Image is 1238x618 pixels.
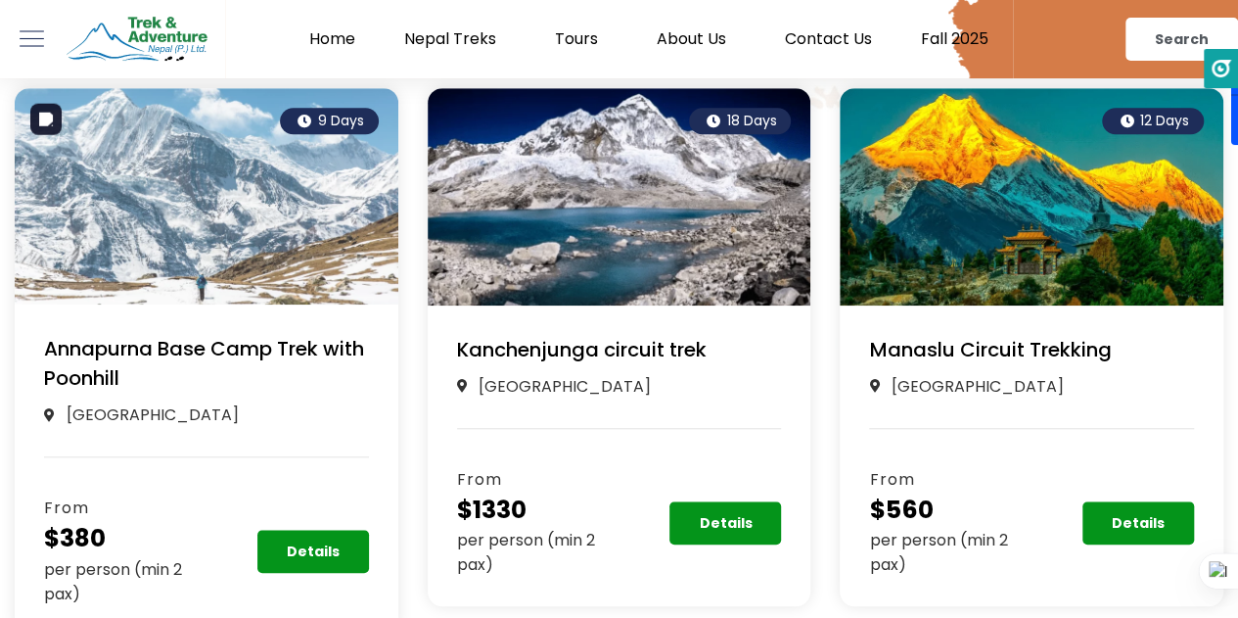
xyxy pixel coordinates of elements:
a: Kanchenjunga circuit trek [457,336,707,363]
nav: Menu [225,29,1013,49]
h5: From [457,468,619,492]
span: [GEOGRAPHIC_DATA] [62,403,239,427]
a: Fall 2025 [896,29,1013,49]
span: Details [287,545,340,558]
span: Search [1155,32,1209,46]
a: Nepal Treks [380,29,530,49]
span: per person (min 2 pax) [457,529,595,576]
span: 9 Days [318,111,364,130]
span: Details [699,516,752,530]
a: Annapurna Base Camp Trek with Poonhill [44,335,364,392]
img: Trek & Adventure Nepal [64,13,210,67]
img: Makalu Base Camp Trek [428,88,811,306]
span: 18 Days [726,111,776,130]
span: per person (min 2 pax) [44,558,182,605]
a: Manaslu Circuit Trekking [869,336,1111,363]
h3: $380 [44,520,206,557]
h3: $1330 [457,492,619,529]
h5: From [869,468,1032,492]
a: Tours [530,29,632,49]
a: About Us [632,29,760,49]
img: Annapurna Circuit Trek [15,88,398,305]
a: Details [669,501,781,545]
h5: From [44,497,206,520]
span: 12 Days [1140,111,1189,130]
span: Details [1112,516,1165,530]
h3: $560 [869,492,1032,529]
a: Details [257,530,369,573]
a: Contact Us [760,29,896,49]
a: Details [1082,501,1194,545]
a: Search [1125,18,1238,61]
span: [GEOGRAPHIC_DATA] [474,374,651,399]
a: Home [285,29,380,49]
img: Manaslu Circuit Trek [840,88,1223,306]
span: per person (min 2 pax) [869,529,1007,576]
span: [GEOGRAPHIC_DATA] [887,374,1064,399]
